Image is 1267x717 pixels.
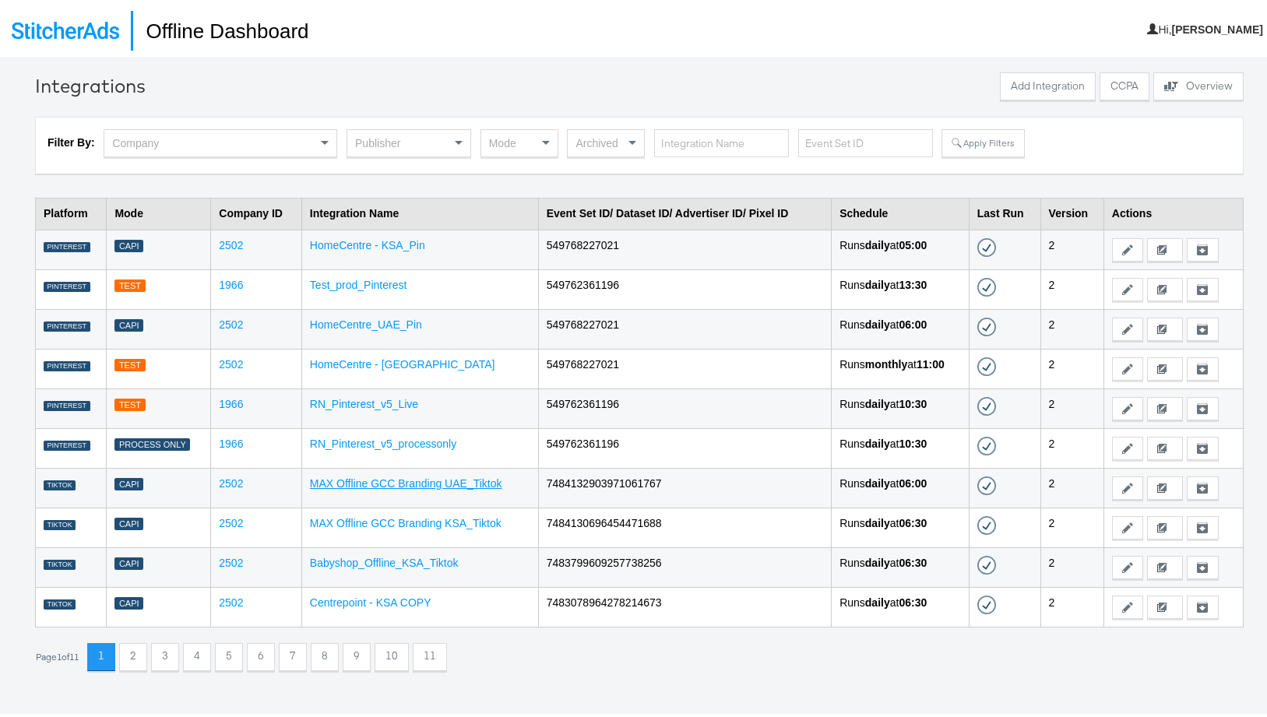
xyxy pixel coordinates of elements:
div: Capi [114,594,143,607]
th: Company ID [211,195,302,227]
strong: 06:00 [899,474,927,487]
td: 549762361196 [538,266,831,306]
strong: daily [865,514,890,526]
div: PINTEREST [44,318,90,329]
td: 2 [1040,346,1103,385]
strong: daily [865,474,890,487]
strong: 05:00 [899,236,927,248]
div: Capi [114,515,143,528]
strong: 11:00 [917,355,945,367]
div: Test [114,276,145,290]
strong: daily [865,554,890,566]
button: Overview [1153,69,1244,97]
strong: 10:30 [899,395,927,407]
td: Runs at [832,584,970,624]
td: Runs at [832,227,970,266]
button: Apply Filters [941,126,1024,154]
button: Add Integration [1000,69,1096,97]
button: 6 [247,640,275,668]
div: Process Only [114,435,190,448]
div: Company [104,127,336,153]
button: 1 [87,640,115,668]
td: 2 [1040,306,1103,346]
td: 549768227021 [538,346,831,385]
input: Event Set ID [798,126,933,155]
td: Runs at [832,385,970,425]
strong: 10:30 [899,434,927,447]
td: 549768227021 [538,227,831,266]
div: Page 1 of 11 [35,648,79,659]
button: 10 [375,640,409,668]
td: 549762361196 [538,425,831,465]
img: StitcherAds [12,19,119,36]
a: HomeCentre - KSA_Pin [310,236,425,248]
strong: daily [865,276,890,288]
td: 2 [1040,465,1103,504]
button: 7 [279,640,307,668]
strong: 06:30 [899,554,927,566]
div: TIKTOK [44,517,76,528]
div: PINTEREST [44,358,90,369]
th: Version [1040,195,1103,227]
strong: daily [865,593,890,606]
th: Platform [36,195,107,227]
th: Actions [1103,195,1243,227]
strong: daily [865,395,890,407]
td: 2 [1040,504,1103,544]
a: 1966 [219,395,243,407]
th: Mode [107,195,211,227]
a: 2502 [219,554,243,566]
strong: daily [865,236,890,248]
a: MAX Offline GCC Branding UAE_Tiktok [310,474,502,487]
div: PINTEREST [44,239,90,250]
div: Publisher [347,127,470,153]
a: MAX Offline GCC Branding KSA_Tiktok [310,514,502,526]
strong: 06:00 [899,315,927,328]
strong: 06:30 [899,514,927,526]
td: 7484132903971061767 [538,465,831,504]
h1: Offline Dashboard [131,8,308,47]
td: Runs at [832,425,970,465]
strong: 06:30 [899,593,927,606]
th: Integration Name [301,195,538,227]
a: 2502 [219,474,243,487]
td: 7483799609257738256 [538,544,831,584]
td: 2 [1040,425,1103,465]
div: Capi [114,475,143,488]
strong: monthly [865,355,907,367]
td: 7484130696454471688 [538,504,831,544]
td: 2 [1040,544,1103,584]
div: PINTEREST [44,398,90,409]
a: HomeCentre_UAE_Pin [310,315,422,328]
strong: 13:30 [899,276,927,288]
a: 2502 [219,593,243,606]
td: 549762361196 [538,385,831,425]
div: TIKTOK [44,596,76,607]
div: Capi [114,554,143,568]
a: HomeCentre - [GEOGRAPHIC_DATA] [310,355,495,367]
div: TIKTOK [44,477,76,488]
a: CCPA [1100,69,1149,101]
td: 2 [1040,584,1103,624]
td: Runs at [832,504,970,544]
a: Overview [1153,69,1244,101]
div: PINTEREST [44,279,90,290]
a: 2502 [219,355,243,367]
a: RN_Pinterest_v5_processonly [310,434,456,447]
td: Runs at [832,544,970,584]
a: 2502 [219,514,243,526]
b: [PERSON_NAME] [1172,20,1263,33]
strong: daily [865,434,890,447]
div: PINTEREST [44,438,90,448]
td: 2 [1040,385,1103,425]
button: 11 [413,640,447,668]
a: 2502 [219,315,243,328]
a: 1966 [219,434,243,447]
a: RN_Pinterest_v5_Live [310,395,418,407]
div: Test [114,356,145,369]
th: Schedule [832,195,970,227]
button: 9 [343,640,371,668]
button: 3 [151,640,179,668]
button: 5 [215,640,243,668]
a: Babyshop_Offline_KSA_Tiktok [310,554,459,566]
